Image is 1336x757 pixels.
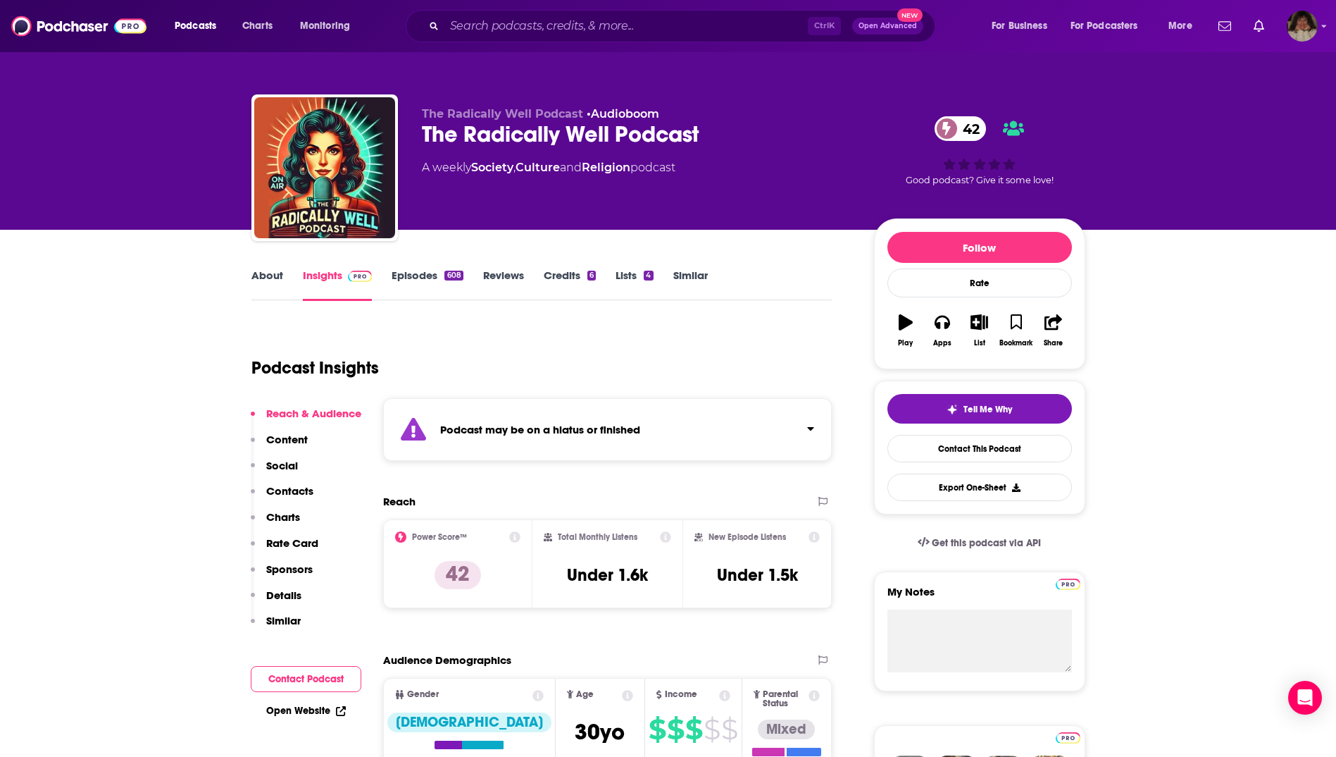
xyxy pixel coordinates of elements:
p: Reach & Audience [266,407,361,420]
button: Details [251,589,301,615]
a: Pro website [1056,730,1080,744]
span: Parental Status [763,690,806,708]
span: Income [665,690,697,699]
button: Contacts [251,484,313,510]
div: Apps [933,339,951,347]
p: Charts [266,510,300,524]
a: Reviews [483,269,524,301]
img: Podchaser Pro [1056,732,1080,744]
span: Podcasts [175,16,216,36]
div: Search podcasts, credits, & more... [419,10,949,42]
button: Charts [251,510,300,536]
span: $ [667,718,684,741]
span: 42 [949,116,987,141]
a: Episodes608 [392,269,463,301]
span: $ [704,718,720,741]
span: For Business [992,16,1047,36]
span: Monitoring [300,16,350,36]
span: $ [649,718,666,741]
a: Culture [516,161,560,174]
button: Apps [924,305,961,356]
div: 4 [644,271,653,281]
button: open menu [290,15,368,37]
div: Play [898,339,913,347]
div: Share [1044,339,1063,347]
label: My Notes [887,585,1072,610]
button: Bookmark [998,305,1035,356]
span: , [513,161,516,174]
button: Export One-Sheet [887,474,1072,501]
h2: Audience Demographics [383,653,511,667]
a: Lists4 [616,269,653,301]
button: Social [251,459,298,485]
button: Share [1035,305,1071,356]
span: Good podcast? Give it some love! [906,175,1054,185]
p: 42 [435,561,481,589]
span: The Radically Well Podcast [422,107,583,121]
button: Open AdvancedNew [852,18,923,35]
span: Ctrl K [808,17,841,35]
span: Charts [242,16,273,36]
h2: Power Score™ [412,532,467,542]
a: Show notifications dropdown [1248,14,1270,38]
h3: Under 1.6k [567,565,648,586]
span: Get this podcast via API [932,537,1041,549]
span: Gender [407,690,439,699]
a: Credits6 [544,269,596,301]
button: open menu [1061,15,1159,37]
div: Open Intercom Messenger [1288,681,1322,715]
a: InsightsPodchaser Pro [303,269,373,301]
div: 42Good podcast? Give it some love! [874,107,1085,195]
button: List [961,305,997,356]
button: Similar [251,614,301,640]
button: Content [251,433,308,459]
div: List [974,339,985,347]
p: Sponsors [266,562,313,576]
h1: Podcast Insights [251,357,379,378]
a: Society [471,161,513,174]
span: New [897,8,923,22]
span: Open Advanced [859,23,917,30]
img: The Radically Well Podcast [254,97,395,238]
a: Pro website [1056,577,1080,590]
p: Similar [266,614,301,627]
p: Rate Card [266,536,318,550]
span: and [560,161,582,174]
input: Search podcasts, credits, & more... [444,15,808,37]
a: Open Website [266,705,346,717]
a: Show notifications dropdown [1213,14,1237,38]
button: Play [887,305,924,356]
h2: New Episode Listens [708,532,786,542]
a: Similar [673,269,708,301]
span: Tell Me Why [963,404,1012,415]
p: Content [266,433,308,446]
button: Contact Podcast [251,666,361,692]
h2: Reach [383,495,416,508]
a: Audioboom [591,107,659,121]
p: Details [266,589,301,602]
span: • [587,107,659,121]
span: For Podcasters [1070,16,1138,36]
div: [DEMOGRAPHIC_DATA] [387,713,551,732]
a: Charts [233,15,281,37]
a: About [251,269,283,301]
img: Podchaser - Follow, Share and Rate Podcasts [11,13,146,39]
button: Rate Card [251,536,318,562]
button: open menu [1159,15,1210,37]
img: tell me why sparkle [947,404,958,415]
div: Bookmark [999,339,1032,347]
button: Show profile menu [1287,11,1318,42]
strong: Podcast may be on a hiatus or finished [440,423,640,436]
span: Logged in as angelport [1287,11,1318,42]
section: Click to expand status details [383,398,832,461]
button: tell me why sparkleTell Me Why [887,394,1072,424]
span: More [1168,16,1192,36]
a: Religion [582,161,630,174]
img: Podchaser Pro [1056,579,1080,590]
h2: Total Monthly Listens [558,532,637,542]
img: User Profile [1287,11,1318,42]
img: Podchaser Pro [348,271,373,282]
button: Follow [887,232,1072,263]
